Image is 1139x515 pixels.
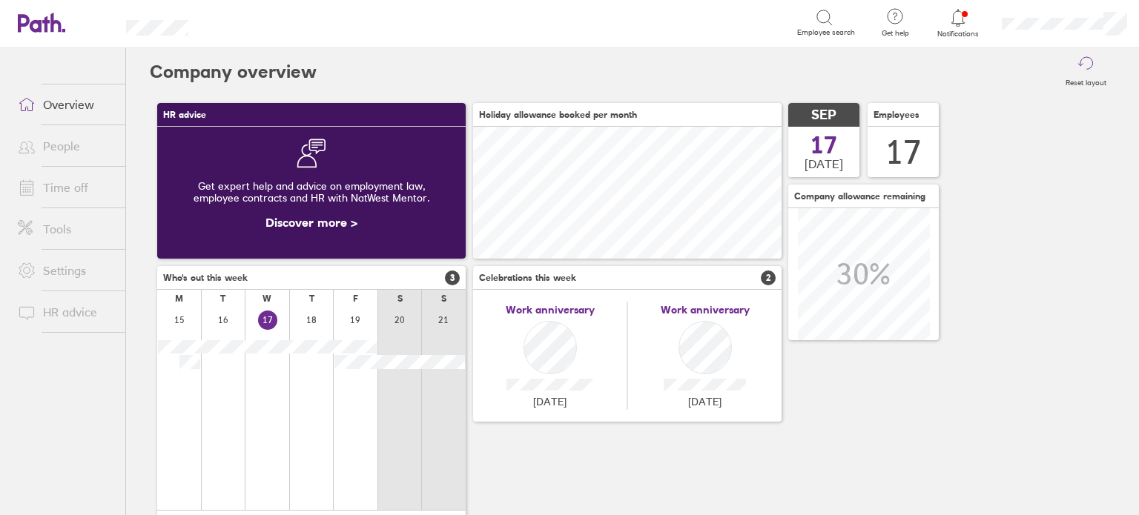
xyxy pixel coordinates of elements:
[445,270,460,285] span: 3
[506,304,595,316] span: Work anniversary
[479,110,637,120] span: Holiday allowance booked per month
[810,133,837,157] span: 17
[661,304,750,316] span: Work anniversary
[220,293,225,304] div: T
[797,28,855,37] span: Employee search
[397,293,403,304] div: S
[1057,74,1115,87] label: Reset layout
[885,133,921,171] div: 17
[874,110,920,120] span: Employees
[811,107,836,123] span: SEP
[533,396,567,408] span: [DATE]
[6,256,125,285] a: Settings
[1057,48,1115,96] button: Reset layout
[479,273,576,283] span: Celebrations this week
[6,173,125,202] a: Time off
[761,270,776,285] span: 2
[150,48,317,96] h2: Company overview
[6,131,125,161] a: People
[6,297,125,327] a: HR advice
[6,214,125,244] a: Tools
[805,157,843,170] span: [DATE]
[934,7,983,39] a: Notifications
[871,29,920,38] span: Get help
[688,396,722,408] span: [DATE]
[441,293,446,304] div: S
[934,30,983,39] span: Notifications
[309,293,314,304] div: T
[263,293,271,304] div: W
[163,110,206,120] span: HR advice
[175,293,183,304] div: M
[228,16,266,29] div: Search
[794,191,925,202] span: Company allowance remaining
[6,90,125,119] a: Overview
[169,168,454,216] div: Get expert help and advice on employment law, employee contracts and HR with NatWest Mentor.
[353,293,358,304] div: F
[265,215,357,230] a: Discover more >
[163,273,248,283] span: Who's out this week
